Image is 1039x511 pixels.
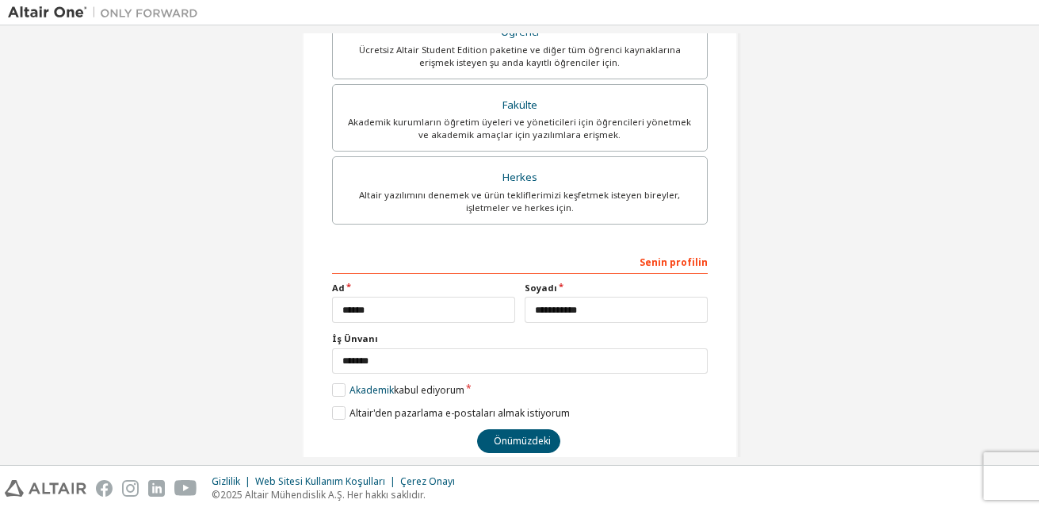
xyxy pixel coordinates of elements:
div: Çerez Onayı [400,475,464,488]
font: 2025 Altair Mühendislik A.Ş. Her hakkı saklıdır. [220,488,426,501]
img: youtube.svg [174,480,197,497]
div: Gizlilik [212,475,255,488]
img: altair_logo.svg [5,480,86,497]
label: Altair'den pazarlama e-postaları almak istiyorum [332,406,570,420]
img: Altair Bir [8,5,206,21]
label: Ad [332,282,515,294]
div: Senin profilin [332,248,708,274]
div: Fakülte [342,94,697,117]
img: facebook.svg [96,480,113,497]
label: kabul ediyorum [332,383,464,397]
div: Akademik kurumların öğretim üyeleri ve yöneticileri için öğrencileri yönetmek ve akademik amaçlar... [342,116,697,141]
a: Akademik [350,383,394,397]
label: Soyadı [525,282,708,294]
img: linkedin.svg [148,480,165,497]
img: instagram.svg [122,480,139,497]
div: Herkes [342,167,697,189]
div: Ücretsiz Altair Student Edition paketine ve diğer tüm öğrenci kaynaklarına erişmek isteyen şu and... [342,44,697,69]
div: Web Sitesi Kullanım Koşulları [255,475,400,488]
div: Altair yazılımını denemek ve ürün tekliflerimizi keşfetmek isteyen bireyler, işletmeler ve herkes... [342,189,697,214]
button: Önümüzdeki [477,429,560,453]
p: © [212,488,464,501]
label: İş Ünvanı [332,332,708,345]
